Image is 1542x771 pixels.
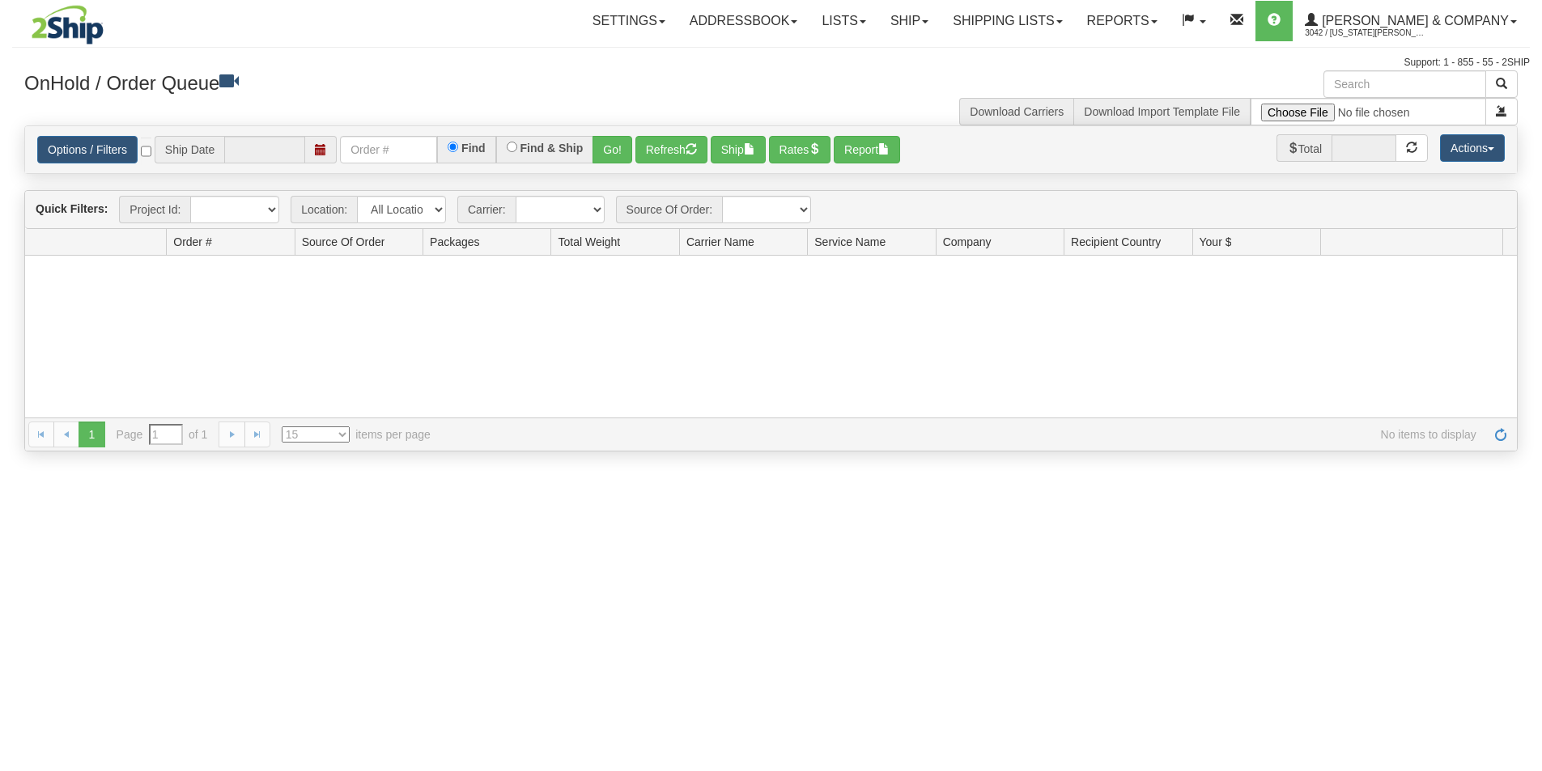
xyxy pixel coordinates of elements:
[24,70,759,94] h3: OnHold / Order Queue
[461,142,486,154] label: Find
[340,136,437,163] input: Order #
[1485,70,1518,98] button: Search
[291,196,357,223] span: Location:
[1488,422,1514,447] a: Refresh
[1293,1,1529,41] a: [PERSON_NAME] & Company 3042 / [US_STATE][PERSON_NAME]
[1277,134,1332,162] span: Total
[616,196,723,223] span: Source Of Order:
[1075,1,1170,41] a: Reports
[430,234,479,250] span: Packages
[282,426,431,443] span: items per page
[943,234,992,250] span: Company
[79,422,104,447] span: 1
[814,234,886,250] span: Service Name
[12,4,123,45] img: logo3042.jpg
[1305,25,1426,41] span: 3042 / [US_STATE][PERSON_NAME]
[173,234,211,250] span: Order #
[1440,134,1505,162] button: Actions
[809,1,877,41] a: Lists
[302,234,385,250] span: Source Of Order
[1318,14,1509,28] span: [PERSON_NAME] & Company
[457,196,516,223] span: Carrier:
[970,105,1064,118] a: Download Carriers
[878,1,941,41] a: Ship
[1200,234,1232,250] span: Your $
[119,196,190,223] span: Project Id:
[1084,105,1240,118] a: Download Import Template File
[520,142,584,154] label: Find & Ship
[12,56,1530,70] div: Support: 1 - 855 - 55 - 2SHIP
[36,201,108,217] label: Quick Filters:
[1323,70,1486,98] input: Search
[155,136,224,163] span: Ship Date
[769,136,831,163] button: Rates
[593,136,632,163] button: Go!
[686,234,754,250] span: Carrier Name
[1071,234,1161,250] span: Recipient Country
[25,191,1517,229] div: grid toolbar
[453,426,1476,443] span: No items to display
[37,136,138,163] a: Options / Filters
[580,1,678,41] a: Settings
[558,234,620,250] span: Total Weight
[834,136,900,163] button: Report
[941,1,1074,41] a: Shipping lists
[678,1,810,41] a: Addressbook
[1251,98,1486,125] input: Import
[117,424,208,445] span: Page of 1
[711,136,766,163] button: Ship
[635,136,707,163] button: Refresh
